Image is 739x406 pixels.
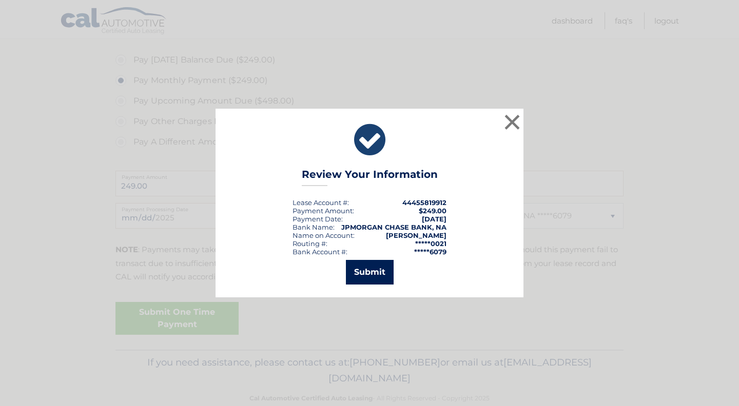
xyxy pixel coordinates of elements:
[293,215,343,223] div: :
[419,207,446,215] span: $249.00
[293,215,341,223] span: Payment Date
[502,112,522,132] button: ×
[302,168,438,186] h3: Review Your Information
[293,239,327,248] div: Routing #:
[293,223,335,231] div: Bank Name:
[293,198,349,207] div: Lease Account #:
[402,198,446,207] strong: 44455819912
[346,260,394,285] button: Submit
[386,231,446,239] strong: [PERSON_NAME]
[293,248,347,256] div: Bank Account #:
[422,215,446,223] span: [DATE]
[293,207,354,215] div: Payment Amount:
[293,231,355,239] div: Name on Account:
[341,223,446,231] strong: JPMORGAN CHASE BANK, NA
